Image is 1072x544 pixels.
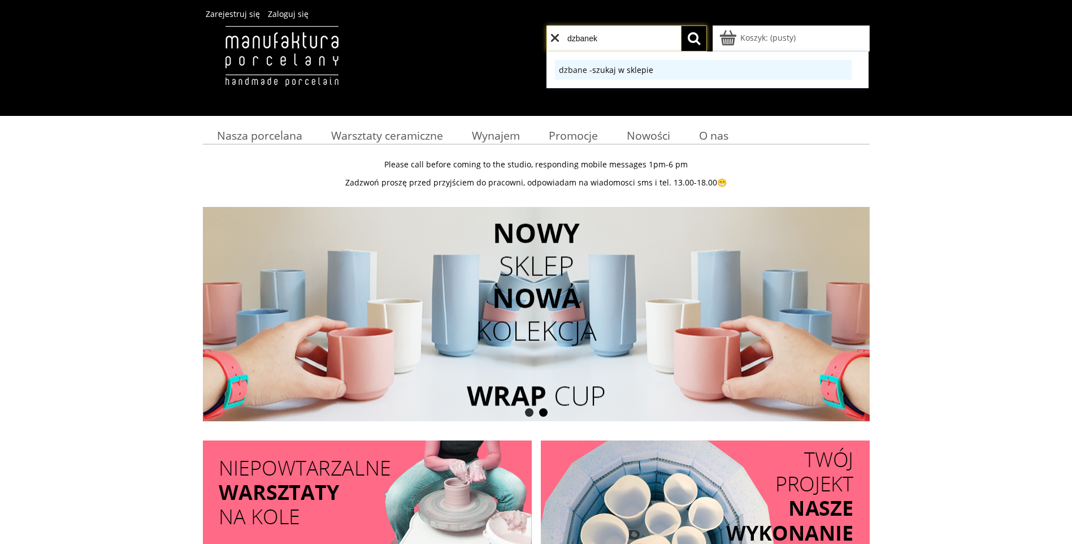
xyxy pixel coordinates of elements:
[316,124,457,146] a: Warsztaty ceramiczne
[206,8,260,19] a: Zarejestruj się
[592,64,653,76] button: szukaj w sklepie
[268,8,309,19] a: Zaloguj się
[740,32,768,43] span: Koszyk:
[217,128,302,143] span: Nasza porcelana
[770,32,796,43] b: (pusty)
[203,159,870,170] p: Please call before coming to the studio, responding mobile messages 1pm-6 pm
[546,25,707,51] form: Wprowadź hasło wyszukiwania lub skorzystaj z sugerowanych wyszukiwań poniżej.
[203,178,870,188] p: Zadzwoń proszę przed przyjściem do pracowni, odpowiadam na wiadomosci sms i tel. 13.00-18.00😁
[612,124,684,146] a: Nowości
[555,60,852,80] p: dzbane -
[684,124,743,146] a: O nas
[203,124,317,146] a: Nasza porcelana
[534,124,612,146] a: Promocje
[681,25,707,51] button: Szukaj
[721,32,796,43] a: Produkty w koszyku 0. Przejdź do koszyka
[549,128,598,143] span: Promocje
[331,128,443,143] span: Warsztaty ceramiczne
[559,26,681,51] input: Wprowadź hasło wyszukiwania lub skorzystaj z sugerowanych wyszukiwań poniżej.
[457,124,534,146] a: Wynajem
[472,128,520,143] span: Wynajem
[699,128,728,143] span: O nas
[551,34,559,42] span: clear search input
[203,25,361,110] img: Manufaktura Porcelany
[627,128,670,143] span: Nowości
